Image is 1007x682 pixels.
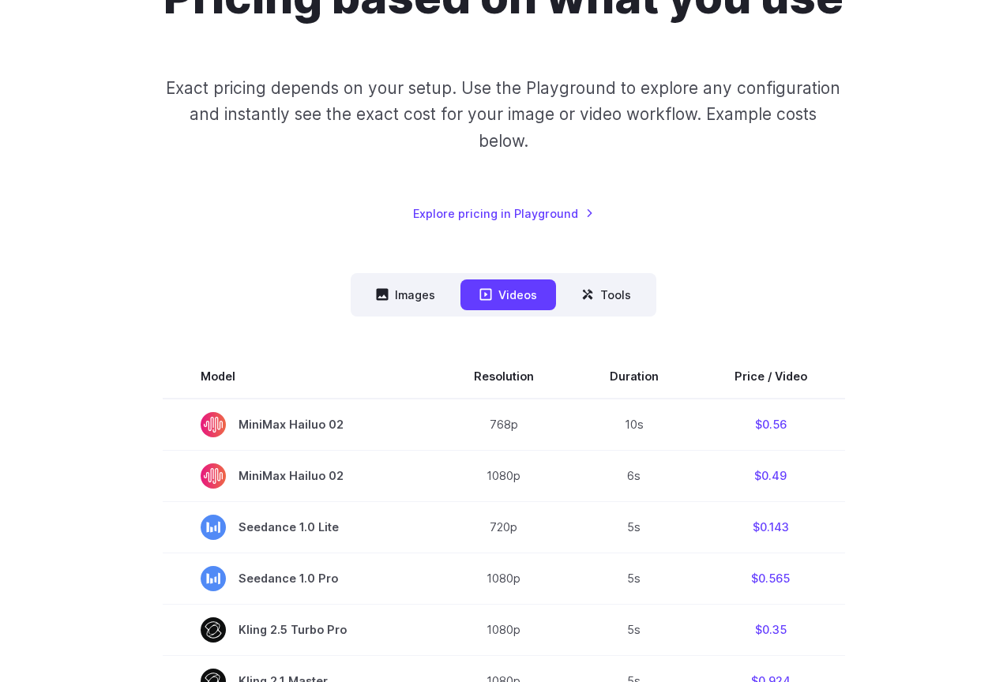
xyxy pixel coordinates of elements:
[697,399,845,451] td: $0.56
[697,604,845,655] td: $0.35
[436,501,572,553] td: 720p
[436,604,572,655] td: 1080p
[436,553,572,604] td: 1080p
[572,604,697,655] td: 5s
[413,204,594,223] a: Explore pricing in Playground
[697,354,845,399] th: Price / Video
[201,617,398,643] span: Kling 2.5 Turbo Pro
[163,354,436,399] th: Model
[697,553,845,604] td: $0.565
[436,399,572,451] td: 768p
[562,279,650,310] button: Tools
[357,279,454,310] button: Images
[460,279,556,310] button: Videos
[572,553,697,604] td: 5s
[572,450,697,501] td: 6s
[572,399,697,451] td: 10s
[697,501,845,553] td: $0.143
[201,463,398,489] span: MiniMax Hailuo 02
[697,450,845,501] td: $0.49
[201,412,398,437] span: MiniMax Hailuo 02
[572,354,697,399] th: Duration
[436,354,572,399] th: Resolution
[436,450,572,501] td: 1080p
[201,566,398,591] span: Seedance 1.0 Pro
[201,515,398,540] span: Seedance 1.0 Lite
[572,501,697,553] td: 5s
[164,75,843,154] p: Exact pricing depends on your setup. Use the Playground to explore any configuration and instantl...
